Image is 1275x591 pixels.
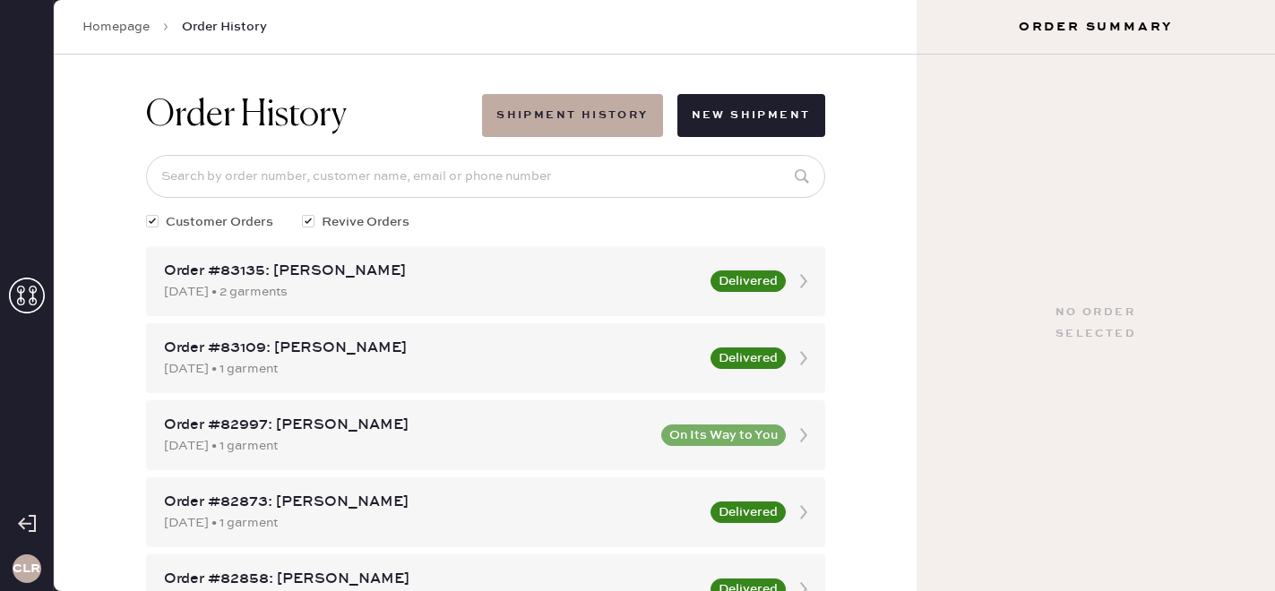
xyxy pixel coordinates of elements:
[1055,302,1136,345] div: No order selected
[164,338,700,359] div: Order #83109: [PERSON_NAME]
[164,492,700,513] div: Order #82873: [PERSON_NAME]
[164,282,700,302] div: [DATE] • 2 garments
[482,94,662,137] button: Shipment History
[917,18,1275,36] h3: Order Summary
[164,415,650,436] div: Order #82997: [PERSON_NAME]
[182,18,267,36] span: Order History
[711,270,786,292] button: Delivered
[164,359,700,379] div: [DATE] • 1 garment
[711,347,786,369] button: Delivered
[661,424,786,446] button: On Its Way to You
[146,94,347,137] h1: Order History
[164,436,650,456] div: [DATE] • 1 garment
[322,212,409,232] span: Revive Orders
[164,261,700,282] div: Order #83135: [PERSON_NAME]
[13,562,40,575] h3: CLR
[164,513,700,533] div: [DATE] • 1 garment
[677,94,825,137] button: New Shipment
[82,18,150,36] a: Homepage
[146,155,825,198] input: Search by order number, customer name, email or phone number
[711,501,786,523] button: Delivered
[166,212,273,232] span: Customer Orders
[1190,510,1267,587] iframe: Front Chat
[164,569,700,590] div: Order #82858: [PERSON_NAME]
